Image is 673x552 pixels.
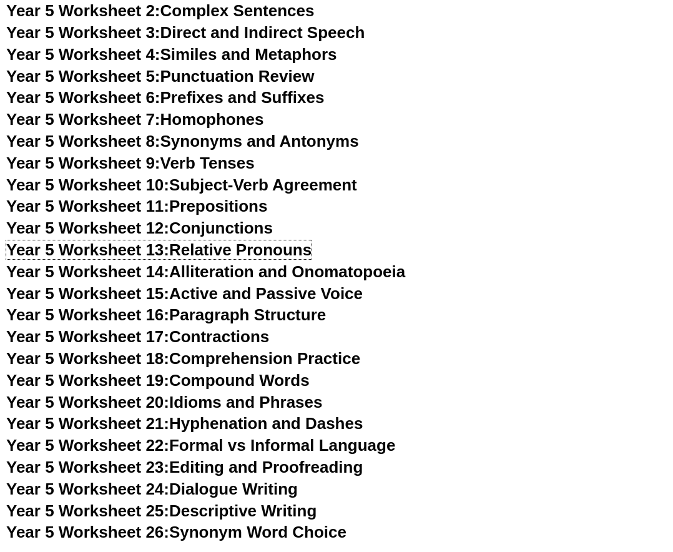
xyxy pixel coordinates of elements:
span: Year 5 Worksheet 25: [6,501,169,520]
span: Year 5 Worksheet 8: [6,132,160,150]
span: Year 5 Worksheet 14: [6,262,169,281]
span: Year 5 Worksheet 3: [6,23,160,42]
span: Year 5 Worksheet 11: [6,197,169,215]
a: Year 5 Worksheet 16:Paragraph Structure [6,305,326,324]
span: Year 5 Worksheet 15: [6,284,169,303]
span: Year 5 Worksheet 19: [6,371,169,390]
span: Year 5 Worksheet 12: [6,219,169,237]
a: Year 5 Worksheet 10:Subject-Verb Agreement [6,175,357,194]
span: Year 5 Worksheet 26: [6,523,169,541]
span: Year 5 Worksheet 10: [6,175,169,194]
span: Year 5 Worksheet 5: [6,67,160,86]
span: Year 5 Worksheet 16: [6,305,169,324]
a: Year 5 Worksheet 26:Synonym Word Choice [6,523,346,541]
a: Year 5 Worksheet 23:Editing and Proofreading [6,458,363,476]
span: Year 5 Worksheet 4: [6,45,160,64]
a: Year 5 Worksheet 11:Prepositions [6,197,267,215]
a: Year 5 Worksheet 17:Contractions [6,327,269,346]
span: Year 5 Worksheet 13: [6,240,169,259]
a: Year 5 Worksheet 6:Prefixes and Suffixes [6,88,324,107]
a: Year 5 Worksheet 9:Verb Tenses [6,154,255,172]
span: Year 5 Worksheet 17: [6,327,169,346]
a: Year 5 Worksheet 15:Active and Passive Voice [6,284,363,303]
a: Year 5 Worksheet 22:Formal vs Informal Language [6,436,395,455]
a: Year 5 Worksheet 5:Punctuation Review [6,67,314,86]
a: Year 5 Worksheet 7:Homophones [6,110,264,129]
span: Year 5 Worksheet 20: [6,393,169,412]
a: Year 5 Worksheet 3:Direct and Indirect Speech [6,23,365,42]
span: Year 5 Worksheet 2: [6,1,160,20]
iframe: Chat Widget [465,411,673,552]
span: Year 5 Worksheet 22: [6,436,169,455]
span: Year 5 Worksheet 21: [6,414,169,433]
a: Year 5 Worksheet 2:Complex Sentences [6,1,314,20]
span: Year 5 Worksheet 9: [6,154,160,172]
span: Year 5 Worksheet 18: [6,349,169,368]
a: Year 5 Worksheet 21:Hyphenation and Dashes [6,414,363,433]
a: Year 5 Worksheet 13:Relative Pronouns [6,240,312,259]
span: Year 5 Worksheet 7: [6,110,160,129]
a: Year 5 Worksheet 4:Similes and Metaphors [6,45,337,64]
a: Year 5 Worksheet 18:Comprehension Practice [6,349,360,368]
a: Year 5 Worksheet 12:Conjunctions [6,219,273,237]
span: Year 5 Worksheet 6: [6,88,160,107]
a: Year 5 Worksheet 25:Descriptive Writing [6,501,317,520]
a: Year 5 Worksheet 14:Alliteration and Onomatopoeia [6,262,405,281]
span: Year 5 Worksheet 23: [6,458,169,476]
span: Year 5 Worksheet 24: [6,480,169,498]
a: Year 5 Worksheet 19:Compound Words [6,371,310,390]
a: Year 5 Worksheet 8:Synonyms and Antonyms [6,132,359,150]
a: Year 5 Worksheet 24:Dialogue Writing [6,480,298,498]
a: Year 5 Worksheet 20:Idioms and Phrases [6,393,322,412]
